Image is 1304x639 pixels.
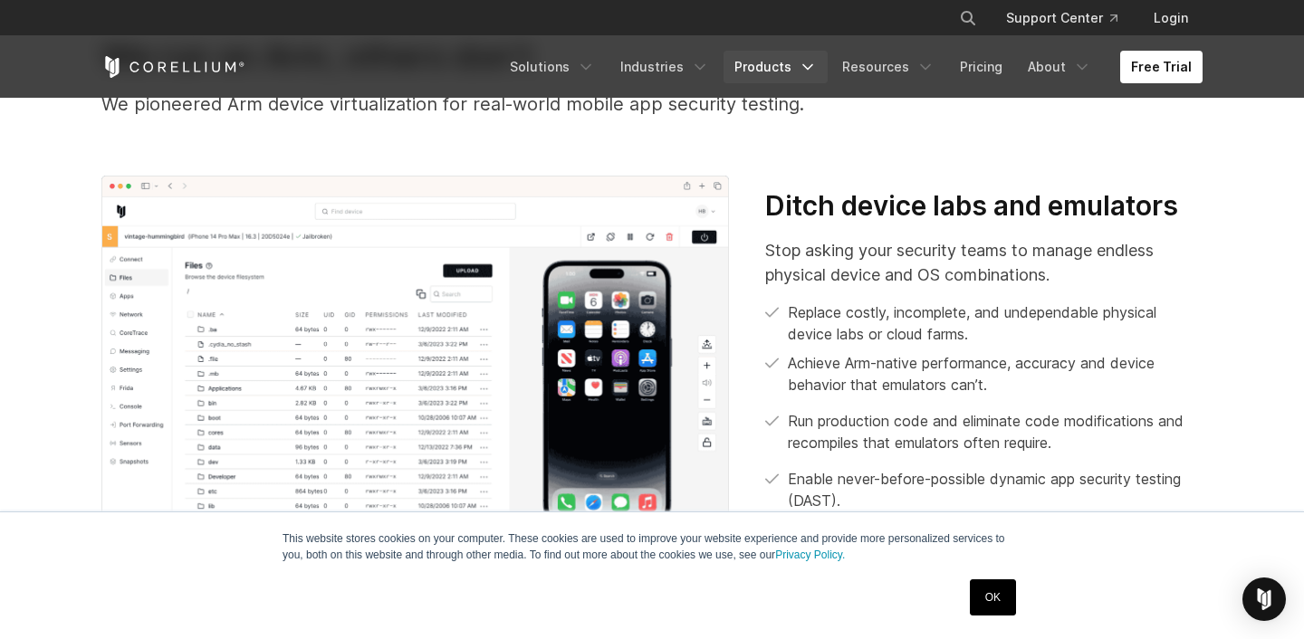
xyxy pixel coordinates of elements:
[788,410,1203,453] p: Run production code and eliminate code modifications and recompiles that emulators often require.
[788,352,1203,396] p: Achieve Arm-native performance, accuracy and device behavior that emulators can’t.
[788,301,1203,345] p: Replace costly, incomplete, and undependable physical device labs or cloud farms.
[765,189,1203,224] h3: Ditch device labs and emulators
[101,176,729,539] img: Dynamic app security testing (DSAT); iOS pentest
[937,2,1203,34] div: Navigation Menu
[765,238,1203,287] p: Stop asking your security teams to manage endless physical device and OS combinations.
[1139,2,1203,34] a: Login
[1120,51,1203,83] a: Free Trial
[101,56,245,78] a: Corellium Home
[970,579,1016,615] a: OK
[775,548,845,561] a: Privacy Policy.
[952,2,984,34] button: Search
[949,51,1013,83] a: Pricing
[101,91,1203,118] p: We pioneered Arm device virtualization for real-world mobile app security testing.
[283,530,1021,563] p: This website stores cookies on your computer. These cookies are used to improve your website expe...
[499,51,606,83] a: Solutions
[609,51,720,83] a: Industries
[1017,51,1102,83] a: About
[1242,577,1286,621] div: Open Intercom Messenger
[788,468,1203,511] p: Enable never-before-possible dynamic app security testing (DAST).
[724,51,828,83] a: Products
[831,51,945,83] a: Resources
[992,2,1132,34] a: Support Center
[499,51,1203,83] div: Navigation Menu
